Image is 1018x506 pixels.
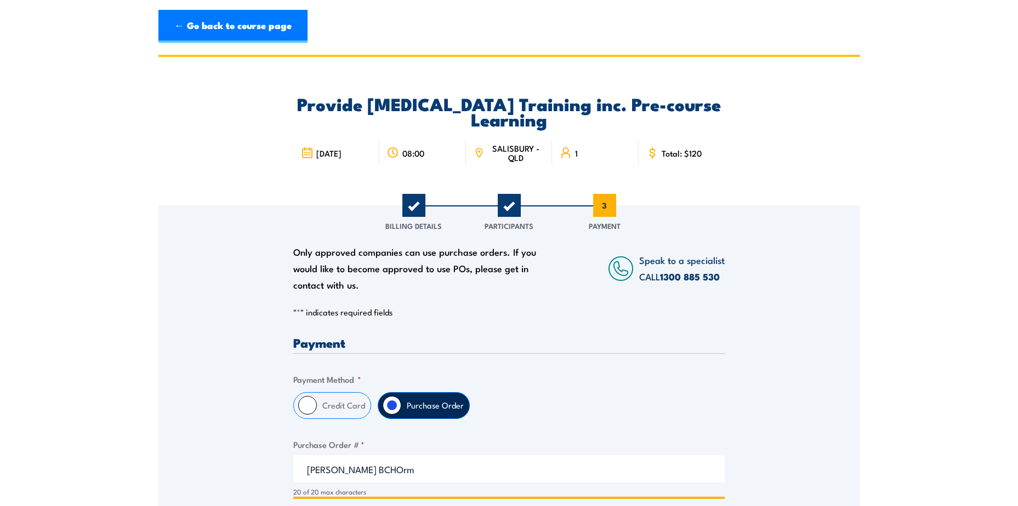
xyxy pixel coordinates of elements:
a: ← Go back to course page [158,10,308,43]
label: Purchase Order # [293,438,725,451]
span: 1 [402,194,425,217]
span: Total: $120 [662,148,702,158]
legend: Payment Method [293,373,361,386]
span: 1 [575,148,578,158]
span: Participants [485,220,533,231]
span: 2 [498,194,521,217]
label: Purchase Order [401,393,469,418]
div: 20 of 20 max characters [293,487,725,497]
h3: Payment [293,336,725,349]
span: Speak to a specialist CALL [639,253,725,283]
h2: Provide [MEDICAL_DATA] Training inc. Pre-course Learning [293,96,725,127]
span: Billing Details [385,220,442,231]
span: SALISBURY - QLD [487,143,544,162]
label: Credit Card [317,393,371,418]
span: 08:00 [402,148,424,158]
span: Payment [589,220,621,231]
a: 1300 885 530 [660,269,720,284]
div: Only approved companies can use purchase orders. If you would like to become approved to use POs,... [293,244,542,293]
p: " " indicates required fields [293,307,725,318]
span: 3 [593,194,616,217]
span: [DATE] [316,148,342,158]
